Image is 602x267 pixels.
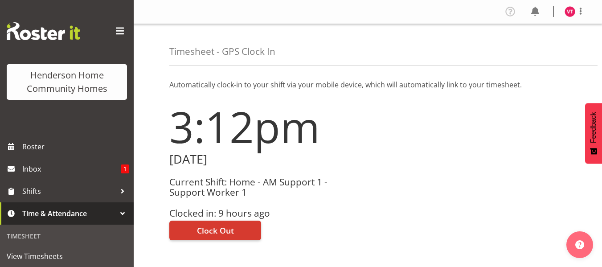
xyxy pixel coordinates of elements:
[169,221,261,240] button: Clock Out
[169,208,363,218] h3: Clocked in: 9 hours ago
[169,46,275,57] h4: Timesheet - GPS Clock In
[565,6,575,17] img: vanessa-thornley8527.jpg
[585,103,602,164] button: Feedback - Show survey
[7,22,80,40] img: Rosterit website logo
[169,79,566,90] p: Automatically clock-in to your shift via your mobile device, which will automatically link to you...
[22,207,116,220] span: Time & Attendance
[197,225,234,236] span: Clock Out
[590,112,598,143] span: Feedback
[22,140,129,153] span: Roster
[575,240,584,249] img: help-xxl-2.png
[169,103,363,151] h1: 3:12pm
[2,227,131,245] div: Timesheet
[121,164,129,173] span: 1
[22,162,121,176] span: Inbox
[22,185,116,198] span: Shifts
[169,177,363,198] h3: Current Shift: Home - AM Support 1 - Support Worker 1
[169,152,363,166] h2: [DATE]
[7,250,127,263] span: View Timesheets
[16,69,118,95] div: Henderson Home Community Homes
